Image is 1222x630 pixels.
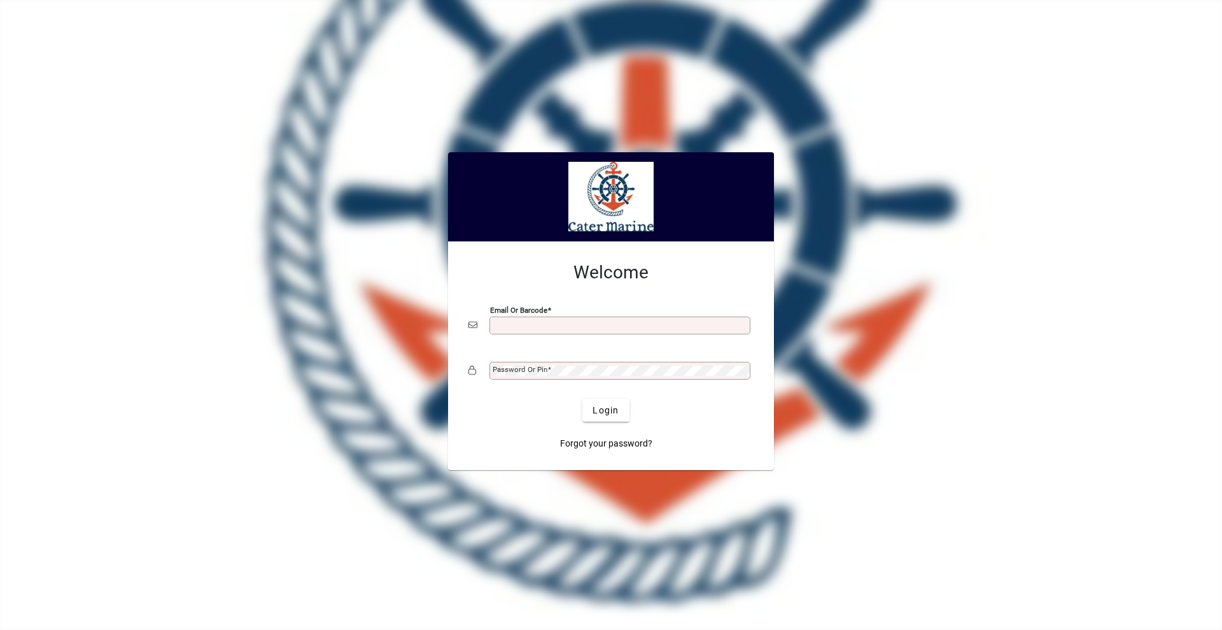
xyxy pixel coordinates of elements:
[593,404,619,417] span: Login
[468,262,754,283] h2: Welcome
[493,365,547,374] mat-label: Password or Pin
[490,306,547,315] mat-label: Email or Barcode
[555,432,657,455] a: Forgot your password?
[560,437,652,450] span: Forgot your password?
[582,399,629,422] button: Login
